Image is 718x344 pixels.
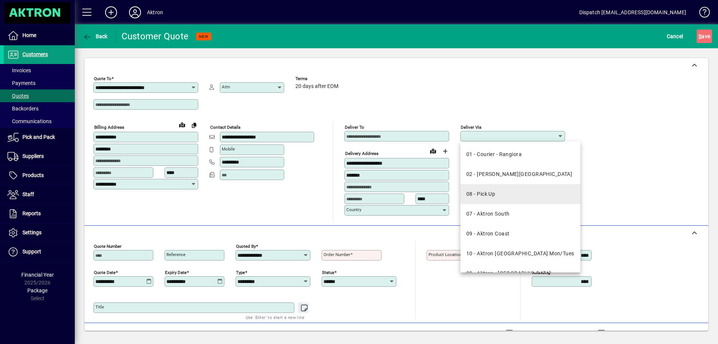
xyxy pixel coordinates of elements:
a: Products [4,166,75,185]
span: Terms [295,76,340,81]
span: Payments [7,80,36,86]
a: Payments [4,77,75,89]
mat-hint: Use 'Enter' to start a new line [246,313,304,322]
a: Staff [4,185,75,204]
mat-label: Status [322,270,334,275]
mat-label: Quoted by [236,243,256,249]
button: Back [81,30,110,43]
div: 20 - Aktron - [GEOGRAPHIC_DATA] [466,270,551,277]
mat-label: Title [95,304,104,310]
mat-option: 08 - Pick Up [460,184,580,204]
div: 10 - Aktron [GEOGRAPHIC_DATA] Mon/Tues [466,250,574,258]
span: Product History [451,327,490,339]
a: Backorders [4,102,75,115]
a: View on map [427,145,439,157]
span: ave [699,30,710,42]
button: Cancel [665,30,685,43]
mat-label: Mobile [222,146,235,152]
div: 01 - Courier - Rangiora [466,150,522,158]
mat-label: Quote date [94,270,116,275]
span: Reports [22,210,41,216]
span: Products [22,172,44,178]
span: Home [22,32,36,38]
span: Pick and Pack [22,134,55,140]
label: Show Cost/Profit [607,329,650,337]
button: Add [99,6,123,19]
span: S [699,33,702,39]
mat-label: Quote To [94,76,111,81]
div: 07 - Aktron South [466,210,509,218]
span: NEW [199,34,208,39]
mat-label: Reference [166,252,185,257]
div: 08 - Pick Up [466,190,495,198]
span: Invoices [7,67,31,73]
button: Profile [123,6,147,19]
span: Communications [7,118,52,124]
app-page-header-button: Back [75,30,116,43]
a: Home [4,26,75,45]
mat-option: 10 - Aktron North Island Mon/Tues [460,244,580,264]
span: Support [22,249,41,255]
span: Cancel [667,30,683,42]
mat-label: Country [346,207,361,212]
mat-label: Product location [429,252,462,257]
span: Financial Year [21,272,54,278]
mat-label: Quote number [94,243,122,249]
mat-label: Deliver via [461,125,481,130]
span: Product [657,327,688,339]
div: Customer Quote [122,30,189,42]
mat-option: 09 - Aktron Coast [460,224,580,244]
mat-label: Type [236,270,245,275]
span: 20 days after EOM [295,83,338,89]
mat-option: 20 - Aktron - Auckland [460,264,580,283]
a: Communications [4,115,75,128]
button: Product [654,326,691,340]
label: Show Line Volumes/Weights [515,329,584,337]
div: Dispatch [EMAIL_ADDRESS][DOMAIN_NAME] [579,6,686,18]
mat-option: 01 - Courier - Rangiora [460,144,580,164]
a: View on map [176,119,188,131]
button: Product History [448,326,493,340]
span: Settings [22,229,42,235]
button: Save [697,30,712,43]
a: Pick and Pack [4,128,75,147]
a: Support [4,243,75,261]
a: Knowledge Base [694,1,709,26]
a: Reports [4,204,75,223]
button: Copy to Delivery address [188,119,200,131]
span: Suppliers [22,153,44,159]
mat-label: Expiry date [165,270,187,275]
mat-label: Deliver To [345,125,364,130]
a: Suppliers [4,147,75,166]
span: Back [83,33,108,39]
span: Package [27,287,47,293]
div: 02 - [PERSON_NAME][GEOGRAPHIC_DATA] [466,170,572,178]
a: Quotes [4,89,75,102]
div: Aktron [147,6,163,18]
span: Backorders [7,106,39,112]
mat-label: Attn [222,84,230,89]
a: Invoices [4,64,75,77]
span: Customers [22,51,48,57]
a: Settings [4,223,75,242]
mat-label: Order number [323,252,350,257]
mat-option: 07 - Aktron South [460,204,580,224]
span: Staff [22,191,34,197]
span: Quotes [7,93,29,99]
mat-option: 02 - Courier - Hamilton [460,164,580,184]
button: Choose address [439,145,451,157]
div: 09 - Aktron Coast [466,230,509,238]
